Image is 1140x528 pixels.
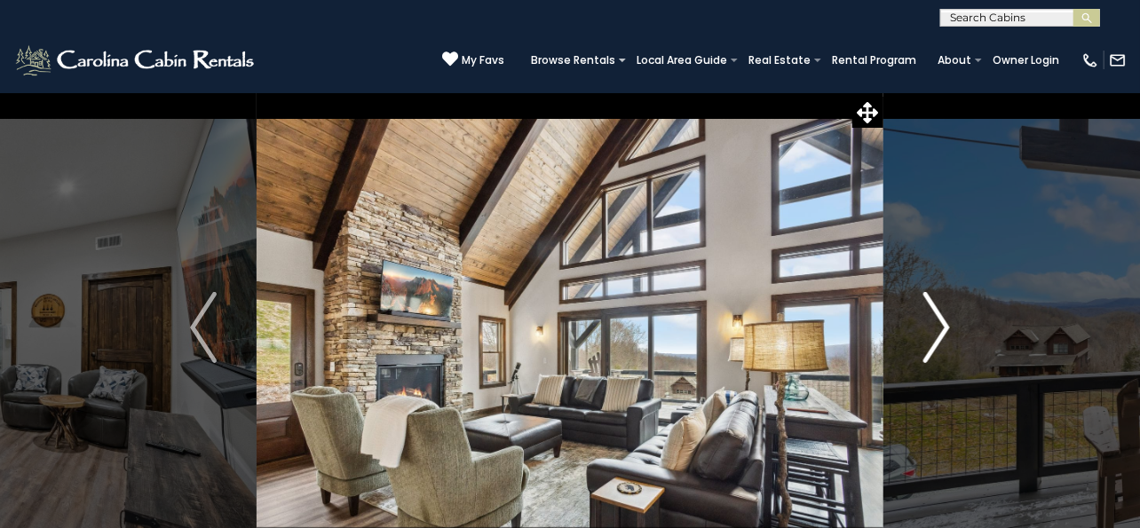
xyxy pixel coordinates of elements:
img: arrow [923,292,950,363]
a: My Favs [442,51,504,69]
a: Local Area Guide [628,48,736,73]
a: Rental Program [823,48,925,73]
img: White-1-2.png [13,43,259,78]
a: Real Estate [740,48,819,73]
img: phone-regular-white.png [1081,51,1099,69]
a: Browse Rentals [522,48,624,73]
a: Owner Login [984,48,1068,73]
a: About [929,48,980,73]
img: arrow [190,292,217,363]
img: mail-regular-white.png [1109,51,1127,69]
span: My Favs [462,52,504,68]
